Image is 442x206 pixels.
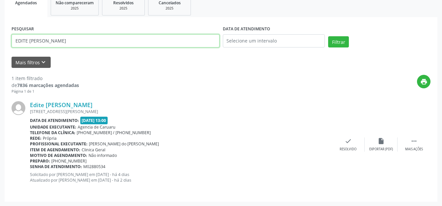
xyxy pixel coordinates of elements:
[345,137,352,145] i: check
[51,158,87,164] span: [PHONE_NUMBER]
[40,59,47,66] i: keyboard_arrow_down
[369,147,393,152] div: Exportar (PDF)
[77,130,151,135] span: [PHONE_NUMBER] / [PHONE_NUMBER]
[340,147,356,152] div: Resolvido
[78,124,116,130] span: Agencia de Caruaru
[30,109,332,114] div: [STREET_ADDRESS][PERSON_NAME]
[12,24,34,34] label: PESQUISAR
[12,101,25,115] img: img
[12,34,220,47] input: Nome, código do beneficiário ou CPF
[30,118,79,123] b: Data de atendimento:
[56,6,94,11] div: 2025
[223,24,270,34] label: DATA DE ATENDIMENTO
[30,158,50,164] b: Preparo:
[377,137,385,145] i: insert_drive_file
[420,78,428,85] i: print
[89,141,159,147] span: [PERSON_NAME] do [PERSON_NAME]
[80,117,108,124] span: [DATE] 13:00
[12,75,79,82] div: 1 item filtrado
[30,153,87,158] b: Motivo de agendamento:
[30,147,80,153] b: Item de agendamento:
[30,172,332,183] p: Solicitado por [PERSON_NAME] em [DATE] - há 4 dias Atualizado por [PERSON_NAME] em [DATE] - há 2 ...
[153,6,186,11] div: 2025
[12,82,79,89] div: de
[410,137,418,145] i: 
[17,82,79,88] strong: 7836 marcações agendadas
[89,153,117,158] span: Não informado
[83,164,105,169] span: M02880534
[107,6,140,11] div: 2025
[223,34,325,47] input: Selecione um intervalo
[30,130,75,135] b: Telefone da clínica:
[30,141,88,147] b: Profissional executante:
[12,89,79,94] div: Página 1 de 1
[30,135,41,141] b: Rede:
[82,147,105,153] span: Clinica Geral
[43,135,57,141] span: Própria
[30,101,92,108] a: Edite [PERSON_NAME]
[30,124,76,130] b: Unidade executante:
[328,36,349,47] button: Filtrar
[417,75,430,88] button: print
[405,147,423,152] div: Mais ações
[12,57,51,68] button: Mais filtroskeyboard_arrow_down
[30,164,82,169] b: Senha de atendimento:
